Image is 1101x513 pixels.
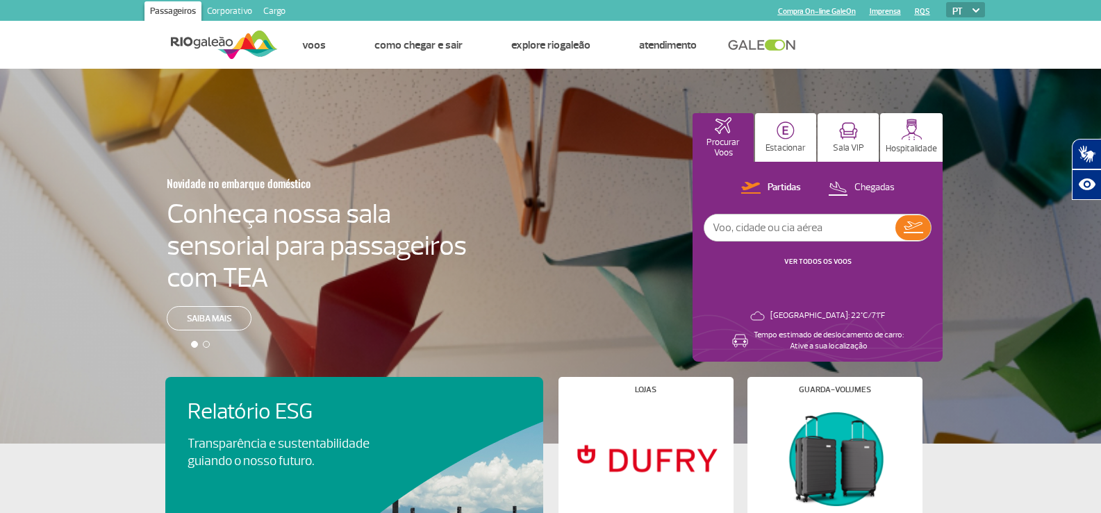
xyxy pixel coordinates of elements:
[765,143,806,153] p: Estacionar
[188,399,408,425] h4: Relatório ESG
[833,143,864,153] p: Sala VIP
[818,113,879,162] button: Sala VIP
[201,1,258,24] a: Corporativo
[635,386,656,394] h4: Lojas
[167,306,251,330] a: Saiba mais
[880,113,943,162] button: Hospitalidade
[737,179,805,197] button: Partidas
[570,405,721,512] img: Lojas
[188,435,385,470] p: Transparência e sustentabilidade guiando o nosso futuro.
[374,38,463,52] a: Como chegar e sair
[778,7,856,16] a: Compra On-line GaleOn
[799,386,871,394] h4: Guarda-volumes
[839,122,858,140] img: vipRoom.svg
[870,7,901,16] a: Imprensa
[777,121,795,140] img: carParkingHome.svg
[639,38,697,52] a: Atendimento
[258,1,291,24] a: Cargo
[754,330,904,352] p: Tempo estimado de deslocamento de carro: Ative a sua localização
[1072,139,1101,200] div: Plugin de acessibilidade da Hand Talk.
[755,113,816,162] button: Estacionar
[768,181,801,194] p: Partidas
[901,119,922,140] img: hospitality.svg
[302,38,326,52] a: Voos
[1072,169,1101,200] button: Abrir recursos assistivos.
[699,137,747,158] p: Procurar Voos
[511,38,590,52] a: Explore RIOgaleão
[188,399,521,470] a: Relatório ESGTransparência e sustentabilidade guiando o nosso futuro.
[780,256,856,267] button: VER TODOS OS VOOS
[1072,139,1101,169] button: Abrir tradutor de língua de sinais.
[784,257,852,266] a: VER TODOS OS VOOS
[167,198,467,294] h4: Conheça nossa sala sensorial para passageiros com TEA
[704,215,895,241] input: Voo, cidade ou cia aérea
[167,169,399,198] h3: Novidade no embarque doméstico
[770,310,885,321] p: [GEOGRAPHIC_DATA]: 22°C/71°F
[759,405,910,512] img: Guarda-volumes
[854,181,895,194] p: Chegadas
[715,117,731,134] img: airplaneHomeActive.svg
[886,144,937,154] p: Hospitalidade
[144,1,201,24] a: Passageiros
[915,7,930,16] a: RQS
[693,113,754,162] button: Procurar Voos
[824,179,899,197] button: Chegadas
